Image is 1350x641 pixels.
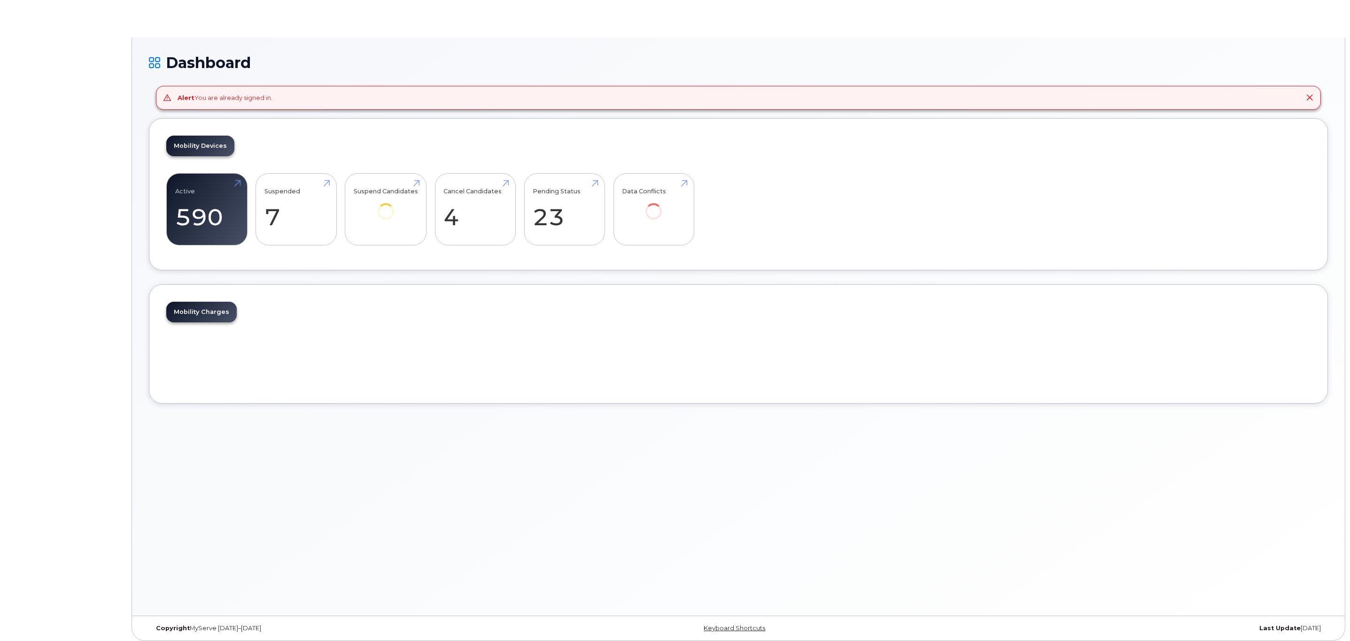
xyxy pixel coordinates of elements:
a: Suspend Candidates [354,178,418,232]
div: [DATE] [935,625,1328,632]
strong: Alert [178,94,194,101]
div: MyServe [DATE]–[DATE] [149,625,542,632]
strong: Copyright [156,625,190,632]
a: Mobility Charges [166,302,237,322]
div: You are already signed in. [178,93,272,102]
a: Keyboard Shortcuts [704,625,765,632]
a: Mobility Devices [166,136,234,156]
a: Pending Status 23 [533,178,596,240]
a: Data Conflicts [622,178,685,232]
a: Cancel Candidates 4 [443,178,507,240]
a: Active 590 [175,178,239,240]
strong: Last Update [1259,625,1301,632]
h1: Dashboard [149,54,1328,71]
a: Suspended 7 [264,178,328,240]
